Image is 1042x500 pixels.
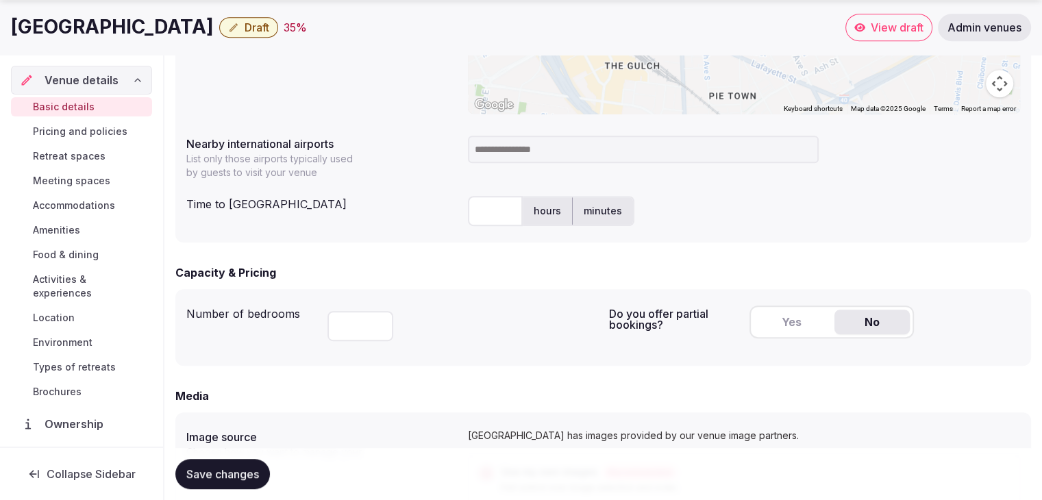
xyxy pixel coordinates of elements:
span: Types of retreats [33,360,116,374]
span: Location [33,311,75,325]
h2: Media [175,388,209,404]
a: Terms [934,105,953,112]
a: Amenities [11,221,152,240]
a: Types of retreats [11,358,152,377]
button: Keyboard shortcuts [784,104,843,114]
label: Nearby international airports [186,138,457,149]
span: Accommodations [33,199,115,212]
span: Basic details [33,100,95,114]
span: Activities & experiences [33,273,147,300]
span: Map data ©2025 Google [851,105,926,112]
button: Draft [219,17,278,38]
span: Meeting spaces [33,174,110,188]
a: Meeting spaces [11,171,152,190]
a: Accommodations [11,196,152,215]
a: Pricing and policies [11,122,152,141]
a: Ownership [11,410,152,438]
div: Number of bedrooms [186,300,317,322]
h1: [GEOGRAPHIC_DATA] [11,14,214,40]
a: Administration [11,444,152,473]
div: 35 % [284,19,307,36]
button: Yes [754,310,829,334]
button: Map camera controls [986,70,1013,97]
span: Environment [33,336,92,349]
button: No [834,310,910,334]
span: Food & dining [33,248,99,262]
span: View draft [871,21,923,34]
span: Venue details [45,72,119,88]
label: Image source [186,432,457,442]
span: Collapse Sidebar [47,467,136,481]
a: Admin venues [938,14,1031,41]
a: Basic details [11,97,152,116]
a: Brochures [11,382,152,401]
a: Activities & experiences [11,270,152,303]
a: View draft [845,14,932,41]
span: Retreat spaces [33,149,106,163]
span: Draft [245,21,269,34]
span: Amenities [33,223,80,237]
label: hours [523,193,572,229]
a: Location [11,308,152,327]
button: Collapse Sidebar [11,459,152,489]
button: Save changes [175,459,270,489]
span: Ownership [45,416,109,432]
a: Report a map error [961,105,1016,112]
a: Open this area in Google Maps (opens a new window) [471,96,517,114]
a: Environment [11,333,152,352]
span: Pricing and policies [33,125,127,138]
span: Brochures [33,385,82,399]
label: Do you offer partial bookings? [609,308,739,330]
div: Time to [GEOGRAPHIC_DATA] [186,190,457,212]
p: [GEOGRAPHIC_DATA] has images provided by our venue image partners. [468,429,1020,442]
h2: Capacity & Pricing [175,264,276,281]
p: Choose how you want to manage your venue's images [186,445,362,473]
label: minutes [573,193,633,229]
a: Retreat spaces [11,147,152,166]
span: Admin venues [947,21,1021,34]
a: Food & dining [11,245,152,264]
span: Save changes [186,467,259,481]
button: 35% [284,19,307,36]
img: Google [471,96,517,114]
p: List only those airports typically used by guests to visit your venue [186,152,362,179]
